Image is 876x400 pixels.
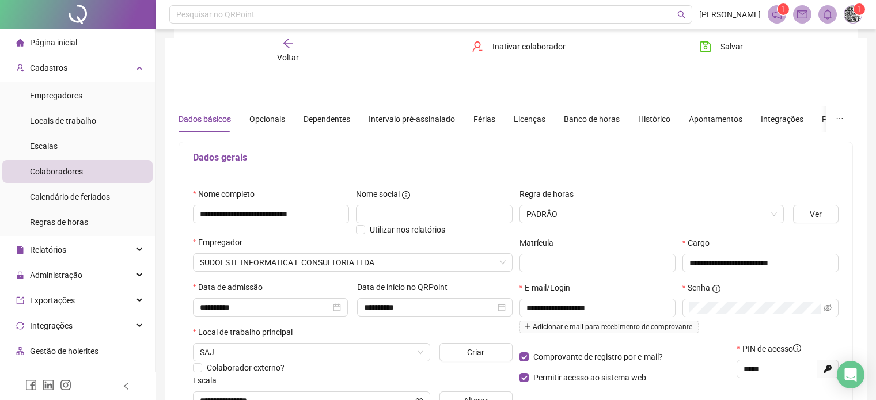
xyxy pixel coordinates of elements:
[781,5,785,13] span: 1
[533,373,646,382] span: Permitir acesso ao sistema web
[689,113,742,125] div: Apontamentos
[16,39,24,47] span: home
[772,9,782,20] span: notification
[854,3,865,15] sup: Atualize o seu contato no menu Meus Dados
[193,151,839,165] h5: Dados gerais
[370,225,445,234] span: Utilizar nos relatórios
[193,188,262,200] label: Nome completo
[179,113,231,125] div: Dados básicos
[797,9,807,20] span: mail
[30,296,75,305] span: Exportações
[200,344,423,361] span: SAJ
[519,237,561,249] label: Matrícula
[533,352,663,361] span: Comprovante de registro por e-mail?
[524,323,531,330] span: plus
[30,142,58,151] span: Escalas
[200,254,506,271] span: SUDOESTE INFORMATICA E CONSULTORIA LTDA
[778,3,789,15] sup: 1
[30,218,88,227] span: Regras de horas
[473,113,495,125] div: Férias
[638,113,670,125] div: Histórico
[30,245,66,254] span: Relatórios
[822,9,833,20] span: bell
[519,188,581,200] label: Regra de horas
[467,346,484,359] span: Criar
[30,372,77,381] span: Aceite de uso
[16,347,24,355] span: apartment
[857,5,861,13] span: 1
[30,271,82,280] span: Administração
[207,363,285,372] span: Colaborador externo?
[677,10,686,19] span: search
[277,53,299,62] span: Voltar
[826,106,853,132] button: ellipsis
[356,188,400,200] span: Nome social
[30,192,110,201] span: Calendário de feriados
[836,115,844,123] span: ellipsis
[439,343,513,361] button: Criar
[30,116,96,125] span: Locais de trabalho
[720,40,743,53] span: Salvar
[761,113,803,125] div: Integrações
[193,326,300,338] label: Local de trabalho principal
[700,41,711,52] span: save
[30,63,67,73] span: Cadastros
[793,344,801,352] span: info-circle
[30,167,83,176] span: Colaboradores
[810,208,822,220] span: Ver
[492,40,566,53] span: Inativar colaborador
[304,113,350,125] div: Dependentes
[837,361,864,388] div: Open Intercom Messenger
[16,322,24,330] span: sync
[122,382,130,390] span: left
[699,8,761,21] span: [PERSON_NAME]
[712,285,720,293] span: info-circle
[249,113,285,125] div: Opcionais
[30,346,98,356] span: Gestão de holerites
[519,281,578,294] label: E-mail/Login
[822,113,867,125] div: Preferências
[844,6,862,23] img: 67162
[16,64,24,72] span: user-add
[793,205,839,223] button: Ver
[526,205,777,223] span: PADRÂO
[193,236,250,249] label: Empregador
[463,37,574,56] button: Inativar colaborador
[30,321,73,330] span: Integrações
[688,281,710,294] span: Senha
[519,321,699,333] span: Adicionar e-mail para recebimento de comprovante.
[43,379,54,391] span: linkedin
[60,379,71,391] span: instagram
[16,246,24,254] span: file
[282,37,294,49] span: arrow-left
[682,237,717,249] label: Cargo
[357,281,455,294] label: Data de início no QRPoint
[402,191,410,199] span: info-circle
[30,91,82,100] span: Empregadores
[193,281,270,294] label: Data de admissão
[514,113,545,125] div: Licenças
[25,379,37,391] span: facebook
[16,296,24,304] span: export
[742,342,801,355] span: PIN de acesso
[369,113,455,125] div: Intervalo pré-assinalado
[824,304,832,312] span: eye-invisible
[16,271,24,279] span: lock
[193,374,224,387] label: Escala
[691,37,752,56] button: Salvar
[564,113,620,125] div: Banco de horas
[472,41,483,52] span: user-delete
[30,38,77,47] span: Página inicial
